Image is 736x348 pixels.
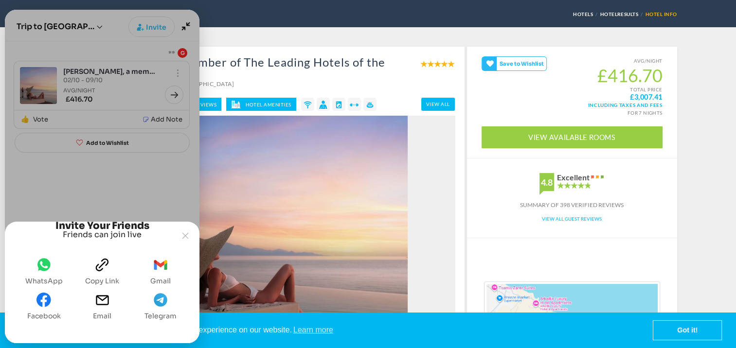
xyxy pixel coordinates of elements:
a: View Available Rooms [482,126,663,148]
gamitee-button: Get your friends' opinions [482,56,547,71]
div: 4.8 [539,173,554,191]
span: This website uses cookies to ensure you get the best experience on our website. [14,323,653,337]
a: dismiss cookie message [653,321,721,340]
div: Summary of 398 verified reviews [467,201,677,209]
a: View All Guest Reviews [542,216,602,222]
h1: [PERSON_NAME], a member of The Leading Hotels of the World – Adults Only [69,56,420,80]
div: for 7 nights [482,108,663,117]
li: Hotel Info [646,5,677,23]
small: TOTAL PRICE [482,86,663,101]
strong: £3,007.41 [630,93,663,101]
small: AVG/NIGHT [482,56,663,65]
a: Hotel Amenities [226,98,296,111]
div: Excellent [557,173,590,182]
a: view all [421,98,455,111]
a: learn more about cookies [292,323,335,337]
div: Embedded experience [498,250,646,274]
span: £416.70 [482,65,663,86]
a: Hotels [573,11,595,17]
gamitee-draggable-frame: Joyned Window [5,10,199,343]
a: HotelResults [600,11,641,17]
span: Including taxes and fees [482,101,663,108]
